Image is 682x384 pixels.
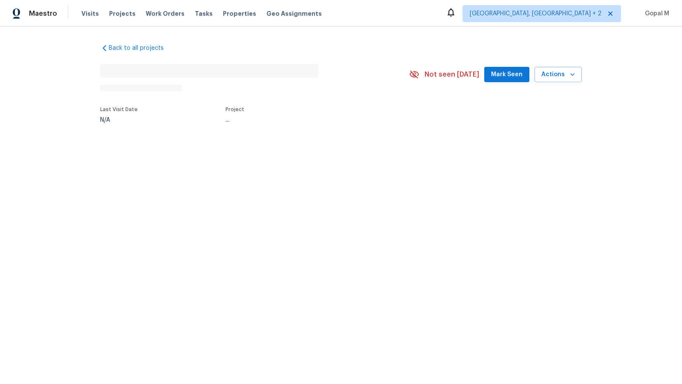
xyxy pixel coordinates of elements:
span: Actions [541,69,575,80]
a: Back to all projects [100,44,182,52]
button: Actions [535,67,582,83]
span: Geo Assignments [266,9,322,18]
span: Properties [223,9,256,18]
span: Gopal M [642,9,669,18]
span: Last Visit Date [100,107,138,112]
span: Visits [81,9,99,18]
span: [GEOGRAPHIC_DATA], [GEOGRAPHIC_DATA] + 2 [470,9,601,18]
button: Mark Seen [484,67,529,83]
span: Work Orders [146,9,185,18]
span: Not seen [DATE] [425,70,479,79]
span: Project [225,107,244,112]
div: ... [225,117,389,123]
span: Maestro [29,9,57,18]
span: Tasks [195,11,213,17]
span: Projects [109,9,136,18]
div: N/A [100,117,138,123]
span: Mark Seen [491,69,523,80]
